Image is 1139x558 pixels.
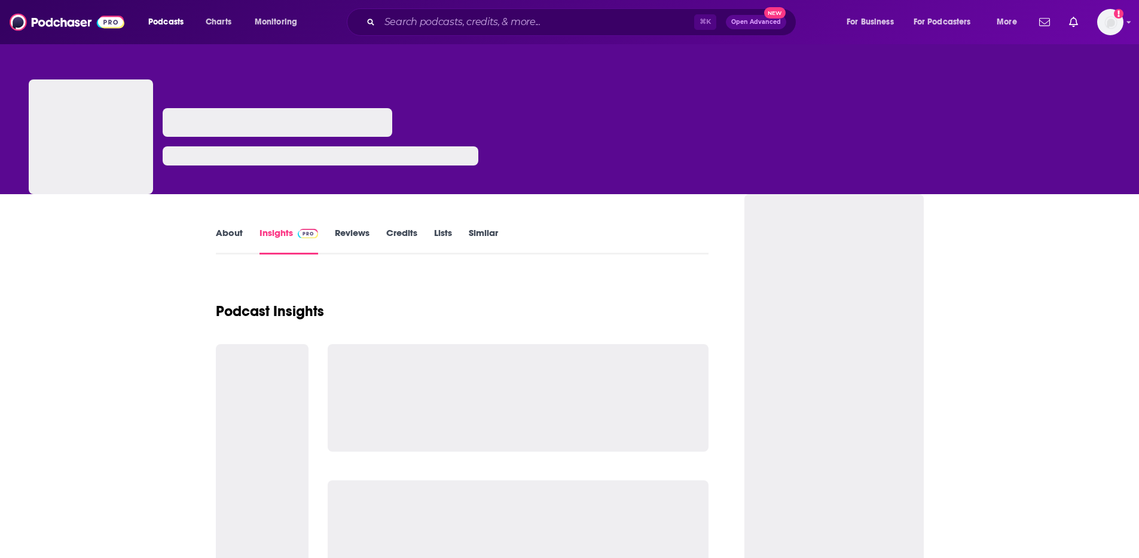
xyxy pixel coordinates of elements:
span: Logged in as heidiv [1097,9,1123,35]
span: Open Advanced [731,19,781,25]
a: Credits [386,227,417,255]
button: open menu [246,13,313,32]
a: Show notifications dropdown [1034,12,1055,32]
img: User Profile [1097,9,1123,35]
span: More [997,14,1017,30]
div: Search podcasts, credits, & more... [358,8,808,36]
a: Charts [198,13,239,32]
button: open menu [906,13,988,32]
span: For Business [847,14,894,30]
img: Podchaser - Follow, Share and Rate Podcasts [10,11,124,33]
span: New [764,7,786,19]
input: Search podcasts, credits, & more... [380,13,694,32]
a: Show notifications dropdown [1064,12,1083,32]
span: For Podcasters [914,14,971,30]
span: Monitoring [255,14,297,30]
span: Charts [206,14,231,30]
a: InsightsPodchaser Pro [259,227,319,255]
button: open menu [838,13,909,32]
button: open menu [988,13,1032,32]
span: ⌘ K [694,14,716,30]
h1: Podcast Insights [216,302,324,320]
svg: Add a profile image [1114,9,1123,19]
button: open menu [140,13,199,32]
a: Reviews [335,227,370,255]
a: Similar [469,227,498,255]
button: Open AdvancedNew [726,15,786,29]
a: Lists [434,227,452,255]
img: Podchaser Pro [298,229,319,238]
button: Show profile menu [1097,9,1123,35]
a: About [216,227,243,255]
span: Podcasts [148,14,184,30]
